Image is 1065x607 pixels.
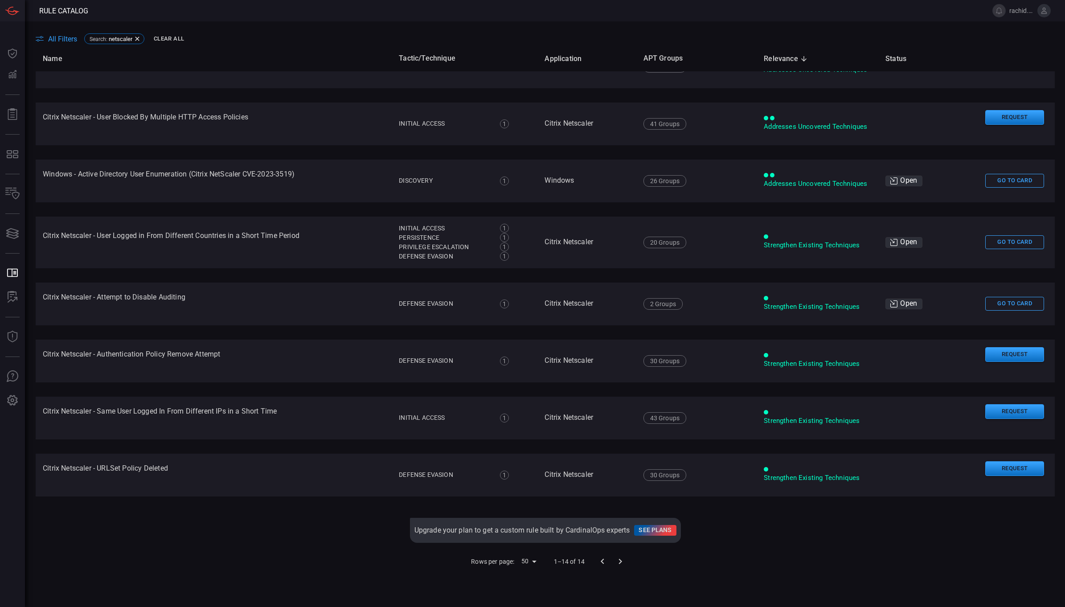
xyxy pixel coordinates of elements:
[885,237,922,248] div: Open
[985,174,1044,188] button: Go To Card
[643,355,687,367] div: 30 Groups
[764,241,871,250] div: Strengthen Existing Techniques
[985,347,1044,362] button: Request
[500,414,509,422] div: 1
[471,557,514,566] p: Rows per page:
[500,233,509,242] div: 1
[500,176,509,185] div: 1
[399,224,490,233] div: Initial Access
[36,283,392,325] td: Citrix Netscaler - Attempt to Disable Auditing
[2,43,23,64] button: Dashboard
[764,302,871,312] div: Strengthen Existing Techniques
[36,160,392,202] td: Windows - Active Directory User Enumeration (Citrix NetScaler CVE-2023-3519)
[2,104,23,125] button: Reports
[500,242,509,251] div: 1
[90,36,107,42] span: Search :
[643,298,683,310] div: 2 Groups
[2,64,23,86] button: Detections
[554,557,585,566] p: 1–14 of 14
[764,53,810,64] span: Relevance
[84,33,144,44] div: Search:netscaler
[643,175,687,187] div: 26 Groups
[885,53,918,64] span: Status
[36,217,392,268] td: Citrix Netscaler - User Logged in From Different Countries in a Short Time Period
[43,53,74,64] span: Name
[399,413,490,422] div: Initial Access
[764,179,871,189] div: Addresses Uncovered Techniques
[634,525,676,536] a: See plans
[764,122,871,131] div: Addresses Uncovered Techniques
[537,217,636,268] td: Citrix Netscaler
[399,233,490,242] div: Persistence
[537,283,636,325] td: Citrix Netscaler
[500,62,509,71] div: 1
[2,144,23,165] button: MITRE - Detection Posture
[537,340,636,382] td: Citrix Netscaler
[48,35,77,43] span: All Filters
[399,119,490,128] div: Initial Access
[399,470,490,480] div: Defense Evasion
[152,32,186,46] button: Clear All
[399,176,490,185] div: Discovery
[399,299,490,308] div: Defense Evasion
[399,252,490,261] div: Defense Evasion
[764,416,871,426] div: Strengthen Existing Techniques
[2,390,23,411] button: Preferences
[537,160,636,202] td: Windows
[643,118,687,130] div: 41 Groups
[399,356,490,365] div: Defense Evasion
[985,235,1044,249] button: Go To Card
[500,357,509,365] div: 1
[2,287,23,308] button: ALERT ANALYSIS
[643,469,687,481] div: 30 Groups
[764,359,871,369] div: Strengthen Existing Techniques
[885,176,922,186] div: Open
[500,471,509,480] div: 1
[518,555,539,568] div: 50
[985,297,1044,311] button: Go To Card
[2,223,23,244] button: Cards
[537,103,636,145] td: Citrix Netscaler
[109,36,132,42] span: netscaler
[500,224,509,233] div: 1
[392,46,537,71] th: Tactic/Technique
[500,119,509,128] div: 1
[1009,7,1034,14] span: rachid.gottih
[36,397,392,439] td: Citrix Netscaler - Same User Logged In From Different IPs in a Short Time
[39,7,88,15] span: Rule Catalog
[2,326,23,348] button: Threat Intelligence
[36,35,77,43] button: All Filters
[500,252,509,261] div: 1
[643,237,687,248] div: 20 Groups
[36,454,392,496] td: Citrix Netscaler - URLSet Policy Deleted
[537,397,636,439] td: Citrix Netscaler
[985,110,1044,125] button: Request
[399,242,490,252] div: Privilege Escalation
[2,183,23,205] button: Inventory
[537,454,636,496] td: Citrix Netscaler
[36,340,392,382] td: Citrix Netscaler - Authentication Policy Remove Attempt
[545,53,593,64] span: Application
[36,103,392,145] td: Citrix Netscaler - User Blocked By Multiple HTTP Access Policies
[985,404,1044,419] button: Request
[885,299,922,309] div: Open
[985,461,1044,476] button: Request
[500,299,509,308] div: 1
[2,366,23,387] button: Ask Us A Question
[414,525,630,535] span: Upgrade your plan to get a custom rule built by CardinalOps experts
[764,473,871,483] div: Strengthen Existing Techniques
[643,412,687,424] div: 43 Groups
[636,46,757,71] th: APT Groups
[2,262,23,284] button: Rule Catalog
